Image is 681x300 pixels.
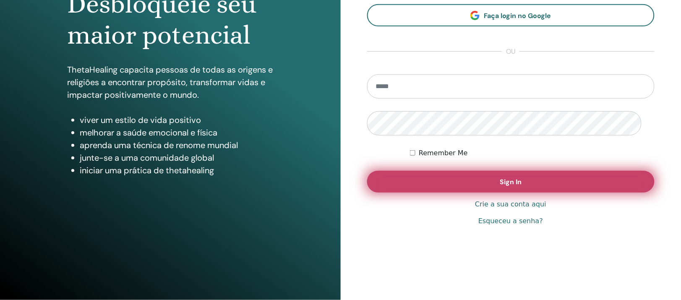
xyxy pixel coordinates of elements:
[80,114,273,126] li: viver um estilo de vida positivo
[419,148,468,158] label: Remember Me
[484,11,551,20] span: Faça login no Google
[80,126,273,139] li: melhorar a saúde emocional e física
[367,171,655,193] button: Sign In
[410,148,655,158] div: Keep me authenticated indefinitely or until I manually logout
[502,47,519,57] span: ou
[80,139,273,151] li: aprenda uma técnica de renome mundial
[80,164,273,177] li: iniciar uma prática de thetahealing
[500,177,522,186] span: Sign In
[367,4,655,26] a: Faça login no Google
[475,199,546,209] a: Crie a sua conta aqui
[80,151,273,164] li: junte-se a uma comunidade global
[478,216,543,226] a: Esqueceu a senha?
[67,63,273,101] p: ThetaHealing capacita pessoas de todas as origens e religiões a encontrar propósito, transformar ...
